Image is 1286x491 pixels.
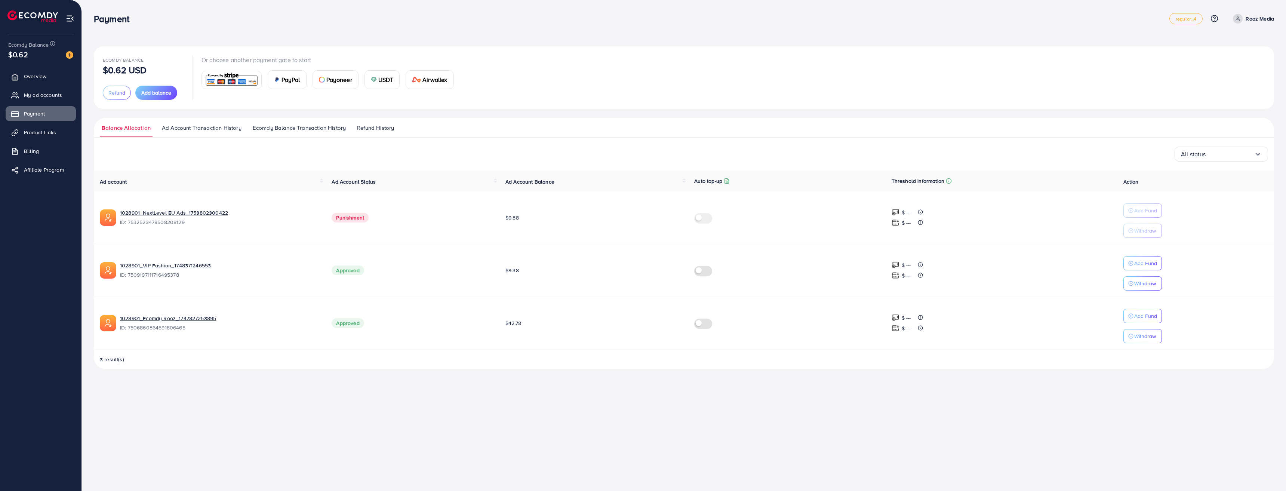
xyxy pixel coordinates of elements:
[253,124,346,132] span: Ecomdy Balance Transaction History
[268,70,307,89] a: cardPayPal
[120,314,320,322] a: 1028901_Ecomdy Rooz_1747827253895
[1134,226,1156,235] p: Withdraw
[892,314,899,322] img: top-up amount
[6,125,76,140] a: Product Links
[8,49,28,60] span: $0.62
[902,271,911,280] p: $ ---
[892,261,899,269] img: top-up amount
[1123,224,1162,238] button: Withdraw
[100,209,116,226] img: ic-ads-acc.e4c84228.svg
[1123,178,1138,185] span: Action
[505,178,554,185] span: Ad Account Balance
[201,71,262,89] a: card
[892,208,899,216] img: top-up amount
[141,89,171,96] span: Add balance
[94,13,135,24] h3: Payment
[274,77,280,83] img: card
[1123,256,1162,270] button: Add Fund
[108,89,125,96] span: Refund
[902,218,911,227] p: $ ---
[6,162,76,177] a: Affiliate Program
[1123,329,1162,343] button: Withdraw
[6,88,76,102] a: My ad accounts
[100,315,116,331] img: ic-ads-acc.e4c84228.svg
[100,178,127,185] span: Ad account
[902,324,911,333] p: $ ---
[1123,203,1162,218] button: Add Fund
[892,177,944,185] p: Threshold information
[1246,14,1274,23] p: Rooz Media
[162,124,241,132] span: Ad Account Transaction History
[6,106,76,121] a: Payment
[505,267,519,274] span: $9.38
[201,55,460,64] p: Or choose another payment gate to start
[1175,147,1268,162] div: Search for option
[24,73,46,80] span: Overview
[120,314,320,332] div: <span class='underline'>1028901_Ecomdy Rooz_1747827253895</span></br>7506860864591806465
[505,319,521,327] span: $42.78
[6,69,76,84] a: Overview
[24,166,64,174] span: Affiliate Program
[357,124,394,132] span: Refund History
[1134,332,1156,341] p: Withdraw
[332,318,364,328] span: Approved
[1254,457,1280,485] iframe: Chat
[412,77,421,83] img: card
[1230,14,1274,24] a: Rooz Media
[332,178,376,185] span: Ad Account Status
[120,218,320,226] span: ID: 7532523478508208129
[24,147,39,155] span: Billing
[24,129,56,136] span: Product Links
[902,261,911,270] p: $ ---
[505,214,519,221] span: $9.88
[1134,259,1157,268] p: Add Fund
[313,70,359,89] a: cardPayoneer
[102,124,151,132] span: Balance Allocation
[1134,279,1156,288] p: Withdraw
[319,77,325,83] img: card
[24,91,62,99] span: My ad accounts
[1206,148,1254,160] input: Search for option
[1123,309,1162,323] button: Add Fund
[120,209,320,217] a: 1028901_NextLevel EU Ads_1753802300422
[135,86,177,100] button: Add balance
[1134,206,1157,215] p: Add Fund
[120,209,320,226] div: <span class='underline'>1028901_NextLevel EU Ads_1753802300422</span></br>7532523478508208129
[406,70,453,89] a: cardAirwallex
[332,213,369,223] span: Punishment
[100,262,116,279] img: ic-ads-acc.e4c84228.svg
[332,266,364,275] span: Approved
[120,262,320,279] div: <span class='underline'>1028901_VIP Fashion_1748371246553</span></br>7509197111716495378
[1134,312,1157,320] p: Add Fund
[24,110,45,117] span: Payment
[1123,276,1162,291] button: Withdraw
[103,57,144,63] span: Ecomdy Balance
[1176,16,1196,21] span: regular_4
[1181,148,1206,160] span: All status
[902,208,911,217] p: $ ---
[1169,13,1203,24] a: regular_4
[120,262,320,269] a: 1028901_VIP Fashion_1748371246553
[103,86,131,100] button: Refund
[100,356,124,363] span: 3 result(s)
[7,10,58,22] img: logo
[120,271,320,279] span: ID: 7509197111716495378
[422,75,447,84] span: Airwallex
[66,14,74,23] img: menu
[364,70,400,89] a: cardUSDT
[371,77,377,83] img: card
[326,75,352,84] span: Payoneer
[204,72,259,88] img: card
[694,177,722,185] p: Auto top-up
[902,313,911,322] p: $ ---
[6,144,76,159] a: Billing
[378,75,394,84] span: USDT
[66,51,73,59] img: image
[892,219,899,227] img: top-up amount
[8,41,49,49] span: Ecomdy Balance
[103,65,147,74] p: $0.62 USD
[281,75,300,84] span: PayPal
[120,324,320,331] span: ID: 7506860864591806465
[892,271,899,279] img: top-up amount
